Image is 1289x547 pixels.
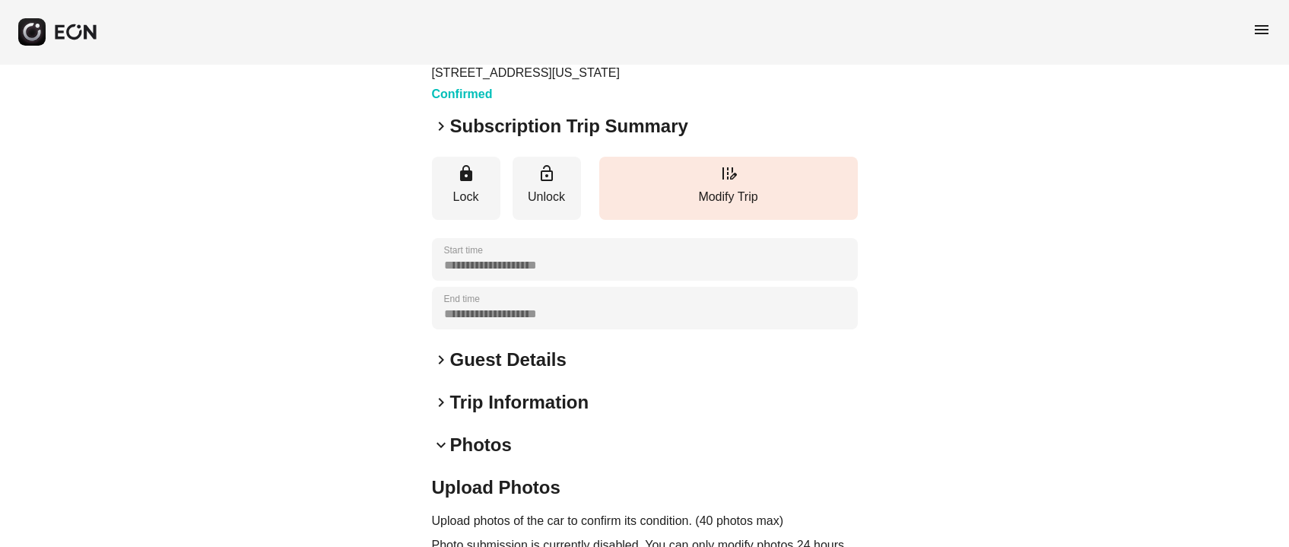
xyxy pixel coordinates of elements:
[450,114,688,138] h2: Subscription Trip Summary
[432,436,450,454] span: keyboard_arrow_down
[432,475,858,500] h2: Upload Photos
[450,433,512,457] h2: Photos
[599,157,858,220] button: Modify Trip
[440,188,493,206] p: Lock
[450,390,589,415] h2: Trip Information
[432,393,450,412] span: keyboard_arrow_right
[432,117,450,135] span: keyboard_arrow_right
[457,164,475,183] span: lock
[450,348,567,372] h2: Guest Details
[432,64,620,82] p: [STREET_ADDRESS][US_STATE]
[432,157,500,220] button: Lock
[1252,21,1271,39] span: menu
[538,164,556,183] span: lock_open
[520,188,573,206] p: Unlock
[432,351,450,369] span: keyboard_arrow_right
[607,188,850,206] p: Modify Trip
[719,164,738,183] span: edit_road
[513,157,581,220] button: Unlock
[432,512,858,530] p: Upload photos of the car to confirm its condition. (40 photos max)
[432,85,620,103] h3: Confirmed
